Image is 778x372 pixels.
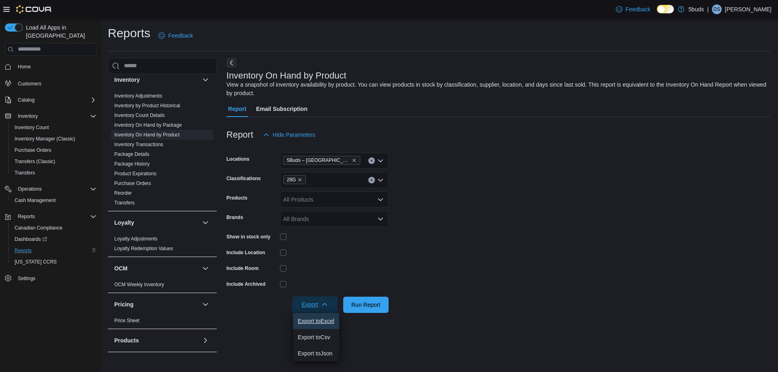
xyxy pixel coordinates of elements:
a: Product Expirations [114,171,156,176]
a: Dashboards [11,234,50,244]
span: Export to Csv [298,334,334,340]
span: Run Report [351,301,380,309]
span: Canadian Compliance [11,223,96,233]
span: Report [228,101,246,117]
button: Catalog [15,95,38,105]
span: OCM Weekly Inventory [114,281,164,288]
button: Pricing [114,300,199,308]
span: Inventory [15,111,96,121]
span: Reports [15,247,32,254]
span: Settings [18,275,35,282]
p: [PERSON_NAME] [725,4,772,14]
button: Open list of options [377,216,384,222]
a: Inventory Count Details [114,113,165,118]
button: Open list of options [377,157,384,164]
span: Inventory Count [11,123,96,132]
button: Loyalty [201,218,210,227]
a: Reorder [114,190,132,196]
a: [US_STATE] CCRS [11,257,60,267]
span: Canadian Compliance [15,225,62,231]
span: Inventory Transactions [114,141,163,148]
button: OCM [114,264,199,272]
span: Customers [18,81,41,87]
div: View a snapshot of inventory availability by product. You can view products in stock by classific... [227,81,767,98]
span: Transfers [114,200,135,206]
span: Reports [18,213,35,220]
div: Devon Smith [712,4,722,14]
label: Brands [227,214,243,221]
span: [US_STATE] CCRS [15,259,57,265]
h3: OCM [114,264,128,272]
span: Inventory Count [15,124,49,131]
button: Open list of options [377,177,384,183]
label: Products [227,195,248,201]
a: Purchase Orders [11,145,55,155]
button: Export toJson [293,345,339,361]
h3: Report [227,130,253,140]
a: Inventory Transactions [114,142,163,147]
p: 5buds [688,4,704,14]
button: Reports [2,211,100,222]
button: Remove 28G from selection in this group [297,177,302,182]
a: Dashboards [8,234,100,245]
span: Inventory Manager (Classic) [15,136,75,142]
div: Pricing [108,316,217,329]
button: Canadian Compliance [8,222,100,234]
button: Next [227,58,236,68]
a: Price Sheet [114,318,139,323]
a: Settings [15,274,38,283]
button: [US_STATE] CCRS [8,256,100,268]
button: Remove 5Buds – Humboldt from selection in this group [352,158,357,163]
span: Settings [15,273,96,283]
span: Catalog [18,97,34,103]
a: Canadian Compliance [11,223,66,233]
span: Dashboards [11,234,96,244]
span: Load All Apps in [GEOGRAPHIC_DATA] [23,23,96,40]
span: Purchase Orders [15,147,51,153]
button: Operations [2,183,100,195]
span: Operations [18,186,42,192]
span: Inventory Count Details [114,112,165,119]
span: Inventory [18,113,38,119]
button: Run Report [343,297,389,313]
a: Inventory Adjustments [114,93,162,99]
button: Pricing [201,300,210,309]
span: Catalog [15,95,96,105]
button: Products [201,336,210,345]
span: Purchase Orders [114,180,151,187]
a: Package History [114,161,150,167]
span: Dashboards [15,236,47,242]
button: Export toCsv [293,329,339,345]
span: Operations [15,184,96,194]
a: Reports [11,246,35,255]
nav: Complex example [5,57,96,305]
a: Package Details [114,151,150,157]
span: Export to Excel [298,318,334,324]
span: Reports [15,212,96,221]
div: Loyalty [108,234,217,257]
button: Settings [2,272,100,284]
label: Classifications [227,175,261,182]
a: Loyalty Adjustments [114,236,158,242]
button: Clear input [368,177,375,183]
p: | [707,4,709,14]
a: Customers [15,79,45,89]
button: Catalog [2,94,100,106]
button: Cash Management [8,195,100,206]
span: 5Buds – [GEOGRAPHIC_DATA] [287,156,350,164]
span: Cash Management [11,196,96,205]
div: Inventory [108,91,217,211]
span: Reports [11,246,96,255]
button: Export [292,296,338,312]
span: Transfers (Classic) [15,158,55,165]
h1: Reports [108,25,150,41]
label: Show in stock only [227,234,271,240]
span: Export [297,296,333,312]
button: OCM [201,264,210,273]
a: Transfers [11,168,38,178]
